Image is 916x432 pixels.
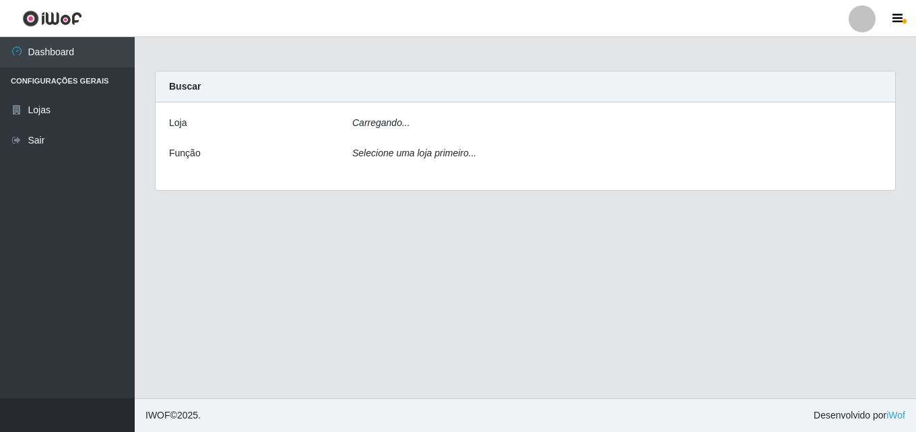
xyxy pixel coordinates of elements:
[169,146,201,160] label: Função
[145,410,170,421] span: IWOF
[886,410,905,421] a: iWof
[169,116,187,130] label: Loja
[145,408,201,423] span: © 2025 .
[352,148,476,158] i: Selecione uma loja primeiro...
[22,10,82,27] img: CoreUI Logo
[814,408,905,423] span: Desenvolvido por
[352,117,410,128] i: Carregando...
[169,81,201,92] strong: Buscar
